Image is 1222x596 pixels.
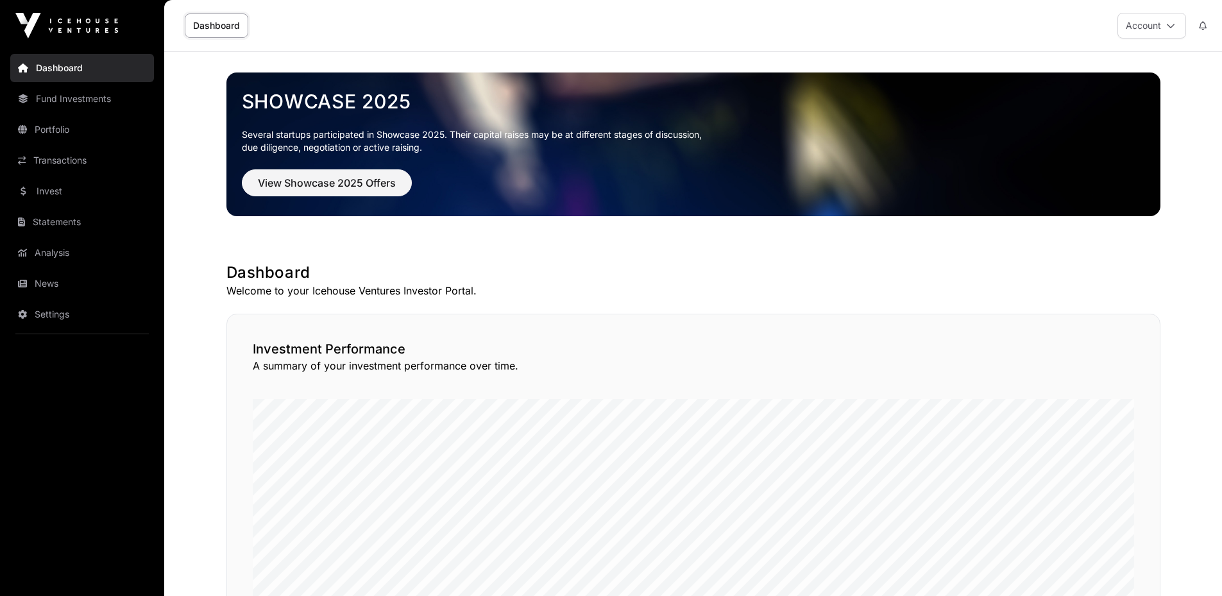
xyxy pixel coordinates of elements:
a: Portfolio [10,115,154,144]
p: Several startups participated in Showcase 2025. Their capital raises may be at different stages o... [242,128,1145,154]
a: Invest [10,177,154,205]
a: Settings [10,300,154,328]
a: Fund Investments [10,85,154,113]
p: Welcome to your Icehouse Ventures Investor Portal. [226,283,1160,298]
a: Transactions [10,146,154,175]
img: Showcase 2025 [226,72,1160,216]
button: Account [1117,13,1186,38]
a: Analysis [10,239,154,267]
img: Icehouse Ventures Logo [15,13,118,38]
span: View Showcase 2025 Offers [258,175,396,191]
a: Showcase 2025 [242,90,1145,113]
button: View Showcase 2025 Offers [242,169,412,196]
a: News [10,269,154,298]
a: Dashboard [185,13,248,38]
p: A summary of your investment performance over time. [253,358,1134,373]
a: Dashboard [10,54,154,82]
h1: Dashboard [226,262,1160,283]
a: Statements [10,208,154,236]
a: View Showcase 2025 Offers [242,182,412,195]
h2: Investment Performance [253,340,1134,358]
